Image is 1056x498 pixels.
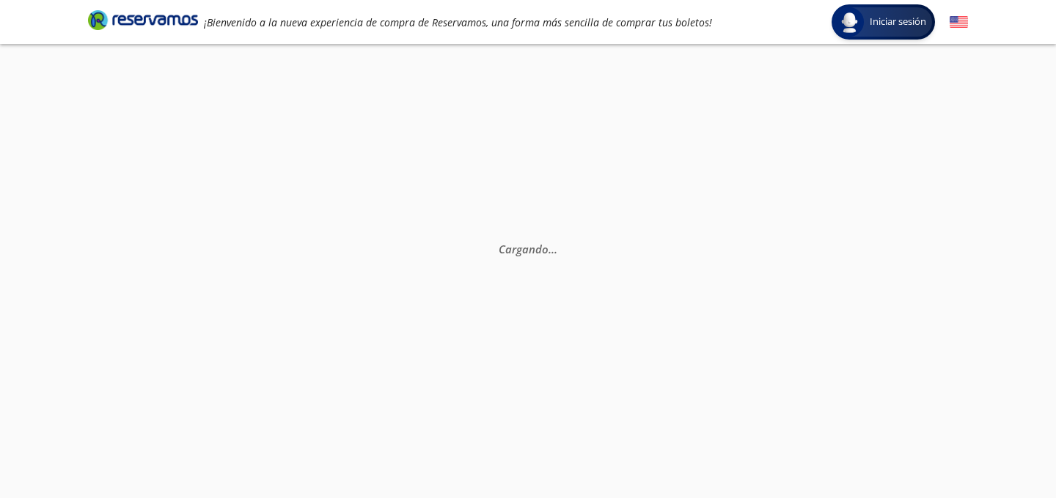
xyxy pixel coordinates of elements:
span: . [549,242,551,256]
span: . [554,242,557,256]
em: Cargando [499,242,557,256]
span: Iniciar sesión [864,15,932,29]
button: English [950,13,968,31]
a: Brand Logo [88,9,198,35]
em: ¡Bienvenido a la nueva experiencia de compra de Reservamos, una forma más sencilla de comprar tus... [204,15,712,29]
span: . [551,242,554,256]
i: Brand Logo [88,9,198,31]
